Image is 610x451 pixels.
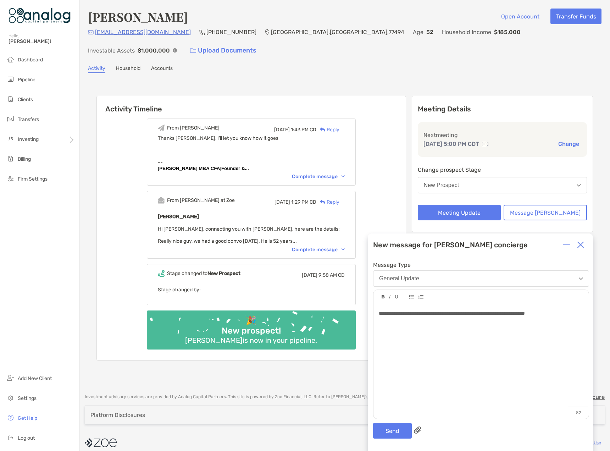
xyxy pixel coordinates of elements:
[373,241,528,249] div: New message for [PERSON_NAME] concierge
[382,295,385,299] img: Editor control icon
[373,423,412,439] button: Send
[320,200,325,204] img: Reply icon
[318,272,345,278] span: 9:58 AM CD
[292,174,345,180] div: Complete message
[504,205,587,220] button: Message [PERSON_NAME]
[389,295,390,299] img: Editor control icon
[423,131,582,139] p: Next meeting
[221,166,249,171] b: Founder &...
[379,275,419,282] div: General Update
[18,156,31,162] span: Billing
[90,412,145,418] div: Platform Disclosures
[167,270,240,276] div: Stage changed to
[97,96,406,113] h6: Activity Timeline
[550,9,601,24] button: Transfer Funds
[577,184,581,187] img: Open dropdown arrow
[219,326,284,336] div: New prospect!
[409,295,414,299] img: Editor control icon
[494,28,521,37] p: $185,000
[6,134,15,143] img: investing icon
[158,166,249,171] span: |
[291,127,316,133] span: 1:43 PM CD
[271,28,404,37] p: [GEOGRAPHIC_DATA] , [GEOGRAPHIC_DATA] , 77494
[18,116,39,122] span: Transfers
[426,28,433,37] p: 52
[138,46,170,55] p: $1,000,000
[6,394,15,402] img: settings icon
[88,9,188,25] h4: [PERSON_NAME]
[6,75,15,83] img: pipeline icon
[167,197,235,203] div: From [PERSON_NAME] at Zoe
[418,165,587,174] p: Change prospect Stage
[274,127,290,133] span: [DATE]
[158,135,345,141] div: Thanks [PERSON_NAME], I'll let you know how it goes
[556,140,581,148] button: Change
[88,30,94,34] img: Email Icon
[291,199,316,205] span: 1:29 PM CD
[95,28,191,37] p: [EMAIL_ADDRESS][DOMAIN_NAME]
[243,315,259,326] div: 🎉
[423,139,479,148] p: [DATE] 5:00 PM CDT
[414,427,421,434] img: paperclip attachments
[274,199,290,205] span: [DATE]
[482,141,488,147] img: communication type
[302,272,317,278] span: [DATE]
[167,125,220,131] div: From [PERSON_NAME]
[413,28,423,37] p: Age
[158,166,220,171] b: [PERSON_NAME] MBA CFA
[116,65,140,73] a: Household
[190,48,196,53] img: button icon
[206,28,256,37] p: [PHONE_NUMBER]
[182,336,320,345] div: [PERSON_NAME] is now in your pipeline.
[158,159,163,165] span: --
[6,413,15,422] img: get-help icon
[373,262,589,268] span: Message Type
[18,375,52,381] span: Add New Client
[158,226,340,244] span: Hi [PERSON_NAME], connecting you with [PERSON_NAME], here are the details: Really nice guy, we ha...
[173,48,177,53] img: Info Icon
[424,182,459,188] div: New Prospect
[6,154,15,163] img: billing icon
[6,374,15,382] img: add_new_client icon
[158,285,345,294] p: Stage changed by:
[577,241,584,248] img: Close
[418,105,587,114] p: Meeting Details
[418,295,423,299] img: Editor control icon
[9,38,75,44] span: [PERSON_NAME]!
[442,28,491,37] p: Household Income
[85,435,117,451] img: company logo
[158,125,165,131] img: Event icon
[158,270,165,277] img: Event icon
[342,175,345,177] img: Chevron icon
[18,415,37,421] span: Get Help
[418,205,501,220] button: Meeting Update
[18,176,48,182] span: Firm Settings
[292,247,345,253] div: Complete message
[9,3,71,28] img: Zoe Logo
[373,270,589,287] button: General Update
[265,29,270,35] img: Location Icon
[199,29,205,35] img: Phone Icon
[6,174,15,183] img: firm-settings icon
[88,46,135,55] p: Investable Assets
[207,270,240,276] b: New Prospect
[18,136,39,142] span: Investing
[320,127,325,132] img: Reply icon
[6,95,15,103] img: clients icon
[6,55,15,64] img: dashboard icon
[158,214,199,220] b: [PERSON_NAME]
[6,433,15,442] img: logout icon
[418,177,587,193] button: New Prospect
[18,57,43,63] span: Dashboard
[88,65,105,73] a: Activity
[18,395,37,401] span: Settings
[151,65,173,73] a: Accounts
[579,277,583,280] img: Open dropdown arrow
[342,248,345,251] img: Chevron icon
[395,295,398,299] img: Editor control icon
[316,126,339,133] div: Reply
[563,241,570,248] img: Expand or collapse
[85,394,501,400] p: Investment advisory services are provided by Analog Capital Partners . This site is powered by Zo...
[568,407,589,419] p: 82
[185,43,261,58] a: Upload Documents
